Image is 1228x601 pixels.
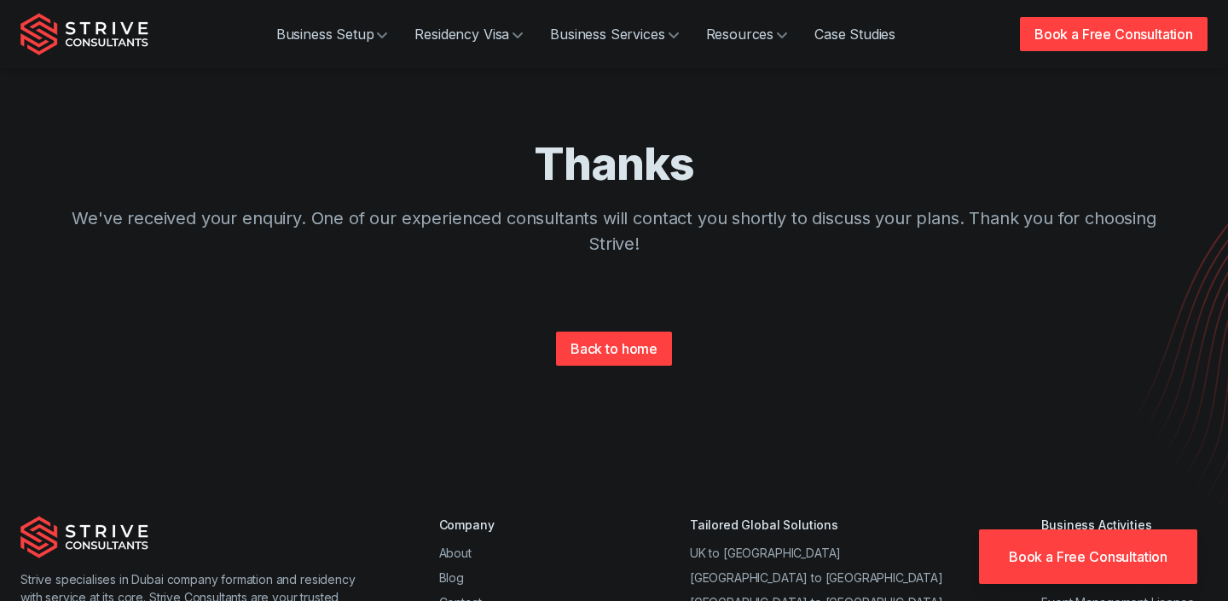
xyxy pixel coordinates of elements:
[690,570,943,585] a: [GEOGRAPHIC_DATA] to [GEOGRAPHIC_DATA]
[692,17,802,51] a: Resources
[20,516,148,558] img: Strive Consultants
[439,570,464,585] a: Blog
[801,17,909,51] a: Case Studies
[690,546,841,560] a: UK to [GEOGRAPHIC_DATA]
[1041,516,1208,534] div: Business Activities
[263,17,402,51] a: Business Setup
[68,205,1160,257] p: We've received your enquiry. One of our experienced consultants will contact you shortly to discu...
[979,529,1197,584] a: Book a Free Consultation
[556,332,672,366] a: Back to home
[439,546,472,560] a: About
[401,17,536,51] a: Residency Visa
[1020,17,1208,51] a: Book a Free Consultation
[690,516,943,534] div: Tailored Global Solutions
[68,136,1160,192] h1: Thanks
[20,13,148,55] img: Strive Consultants
[439,516,592,534] div: Company
[536,17,692,51] a: Business Services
